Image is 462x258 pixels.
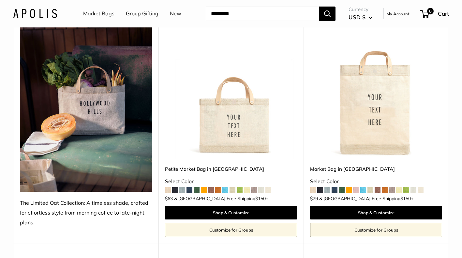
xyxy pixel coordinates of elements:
a: Customize for Groups [165,223,297,237]
a: Market Bag in [GEOGRAPHIC_DATA] [310,165,442,173]
a: Market Bags [83,9,114,19]
a: Group Gifting [126,9,158,19]
img: Petite Market Bag in Oat [165,26,297,159]
a: Petite Market Bag in [GEOGRAPHIC_DATA] [165,165,297,173]
a: 0 Cart [421,8,449,19]
img: Apolis [13,9,57,18]
a: Petite Market Bag in OatPetite Market Bag in Oat [165,26,297,159]
div: Select Color [310,177,442,186]
span: USD $ [349,14,365,21]
button: USD $ [349,12,372,23]
span: $150 [255,196,266,202]
a: Customize for Groups [310,223,442,237]
span: Cart [438,10,449,17]
a: New [170,9,181,19]
span: $79 [310,196,318,202]
span: & [GEOGRAPHIC_DATA] Free Shipping + [174,196,268,201]
span: $63 [165,196,173,202]
span: & [GEOGRAPHIC_DATA] Free Shipping + [319,196,413,201]
img: Market Bag in Oat [310,26,442,159]
button: Search [319,7,335,21]
a: Shop & Customize [165,206,297,219]
span: Currency [349,5,372,14]
div: The Limited Oat Collection: A timeless shade, crafted for effortless style from morning coffee to... [20,198,152,228]
div: Select Color [165,177,297,186]
span: $150 [400,196,411,202]
a: Shop & Customize [310,206,442,219]
input: Search... [206,7,319,21]
span: 0 [427,8,434,14]
a: Market Bag in OatMarket Bag in Oat [310,26,442,159]
a: My Account [386,10,410,18]
img: The Limited Oat Collection: A timeless shade, crafted for effortless style from morning coffee to... [20,26,152,192]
